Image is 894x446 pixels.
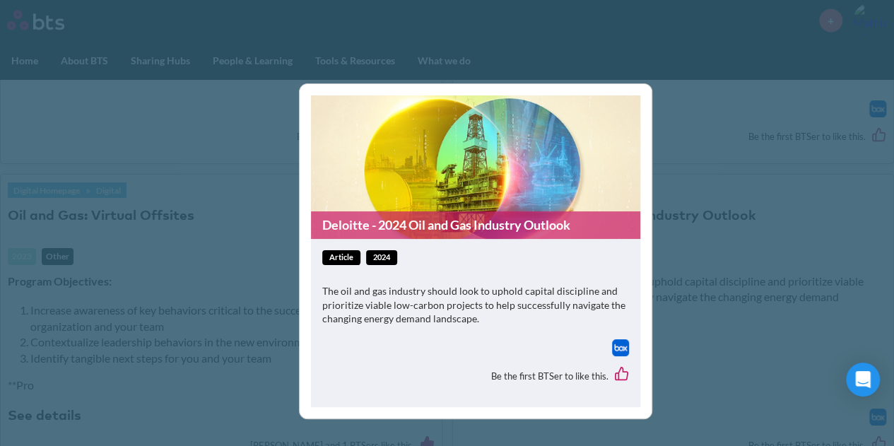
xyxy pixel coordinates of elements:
div: Open Intercom Messenger [846,363,880,397]
img: Box logo [612,339,629,356]
span: article [322,250,360,265]
p: The oil and gas industry should look to uphold capital discipline and prioritize viable low-carbo... [322,284,629,326]
div: Be the first BTSer to like this. [322,356,629,396]
span: 2024 [366,250,397,265]
a: Download file from Box [612,339,629,356]
a: Deloitte - 2024 Oil and Gas Industry Outlook [311,211,640,239]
